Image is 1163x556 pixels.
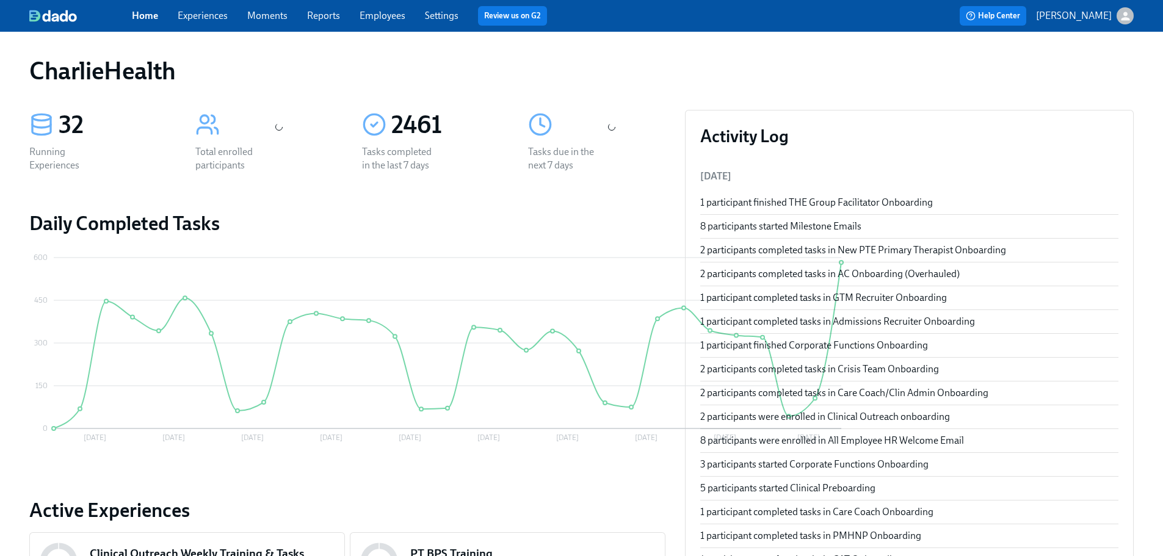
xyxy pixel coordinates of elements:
div: 3 participants started Corporate Functions Onboarding [700,458,1118,471]
tspan: [DATE] [162,433,185,442]
h2: Daily Completed Tasks [29,211,665,236]
div: 1 participant completed tasks in Admissions Recruiter Onboarding [700,315,1118,328]
a: Settings [425,10,458,21]
tspan: 600 [34,253,48,262]
img: dado [29,10,77,22]
p: [PERSON_NAME] [1036,9,1112,23]
div: 8 participants were enrolled in All Employee HR Welcome Email [700,434,1118,447]
div: 2 participants completed tasks in AC Onboarding (Overhauled) [700,267,1118,281]
a: Review us on G2 [484,10,541,22]
div: 1 participant finished Corporate Functions Onboarding [700,339,1118,352]
button: Help Center [960,6,1026,26]
div: 1 participant completed tasks in PMHNP Onboarding [700,529,1118,543]
tspan: [DATE] [556,433,579,442]
div: 1 participant completed tasks in GTM Recruiter Onboarding [700,291,1118,305]
a: dado [29,10,132,22]
div: 2461 [391,110,499,140]
div: Running Experiences [29,145,107,172]
tspan: [DATE] [477,433,500,442]
div: 8 participants started Milestone Emails [700,220,1118,233]
span: [DATE] [700,170,731,182]
div: 1 participant finished THE Group Facilitator Onboarding [700,196,1118,209]
tspan: [DATE] [241,433,264,442]
div: 2 participants were enrolled in Clinical Outreach onboarding [700,410,1118,424]
tspan: 300 [34,339,48,347]
tspan: 0 [43,424,48,433]
a: Reports [307,10,340,21]
a: Employees [360,10,405,21]
div: 32 [59,110,166,140]
div: 2 participants completed tasks in Care Coach/Clin Admin Onboarding [700,386,1118,400]
a: Active Experiences [29,498,665,522]
h3: Activity Log [700,125,1118,147]
tspan: 450 [34,296,48,305]
a: Experiences [178,10,228,21]
div: 5 participants started Clinical Preboarding [700,482,1118,495]
a: Home [132,10,158,21]
a: Moments [247,10,288,21]
tspan: [DATE] [635,433,658,442]
div: Total enrolled participants [195,145,274,172]
div: 1 participant completed tasks in Care Coach Onboarding [700,505,1118,519]
tspan: 150 [35,381,48,390]
tspan: [DATE] [320,433,342,442]
tspan: [DATE] [399,433,421,442]
span: Help Center [966,10,1020,22]
div: Tasks due in the next 7 days [528,145,606,172]
button: [PERSON_NAME] [1036,7,1134,24]
div: 2 participants completed tasks in New PTE Primary Therapist Onboarding [700,244,1118,257]
h1: CharlieHealth [29,56,176,85]
div: 2 participants completed tasks in Crisis Team Onboarding [700,363,1118,376]
div: Tasks completed in the last 7 days [362,145,440,172]
tspan: [DATE] [84,433,106,442]
button: Review us on G2 [478,6,547,26]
